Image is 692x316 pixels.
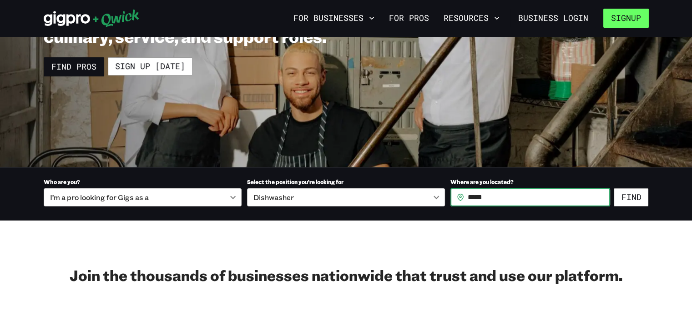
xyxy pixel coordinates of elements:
h1: Qwick has all the help you need to cover culinary, service, and support roles. [44,5,407,46]
a: Business Login [510,9,596,28]
a: Sign up [DATE] [108,57,192,75]
span: Who are you? [44,178,80,186]
button: For Businesses [290,10,378,26]
a: For Pros [385,10,433,26]
a: Find Pros [44,57,104,76]
button: Resources [440,10,503,26]
span: Select the position you’re looking for [247,178,343,186]
div: I’m a pro looking for Gigs as a [44,188,242,206]
h2: Join the thousands of businesses nationwide that trust and use our platform. [44,266,649,284]
div: Dishwasher [247,188,445,206]
button: Find [614,188,648,206]
button: Signup [603,9,649,28]
span: Where are you located? [450,178,514,186]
